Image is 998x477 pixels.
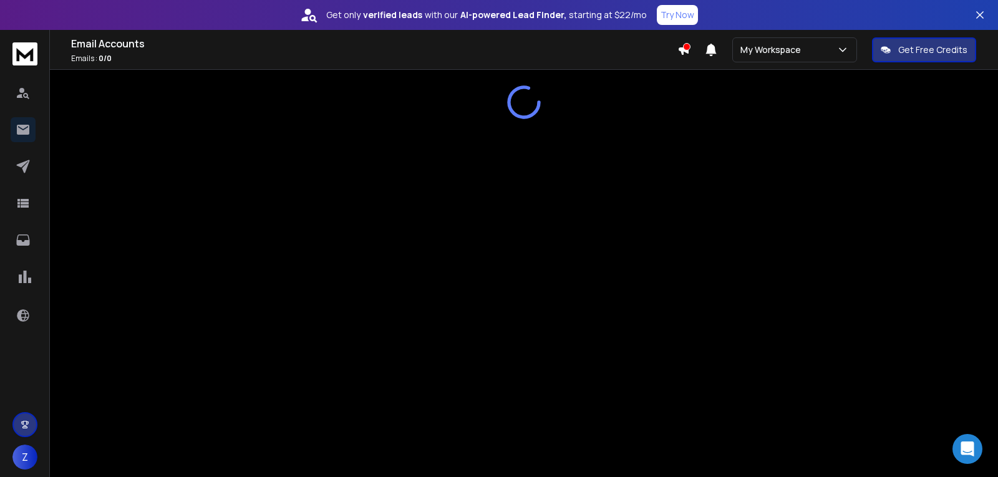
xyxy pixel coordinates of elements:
[740,44,806,56] p: My Workspace
[12,42,37,65] img: logo
[657,5,698,25] button: Try Now
[952,434,982,464] div: Open Intercom Messenger
[898,44,967,56] p: Get Free Credits
[71,36,677,51] h1: Email Accounts
[872,37,976,62] button: Get Free Credits
[326,9,647,21] p: Get only with our starting at $22/mo
[99,53,112,64] span: 0 / 0
[71,54,677,64] p: Emails :
[661,9,694,21] p: Try Now
[12,445,37,470] button: Z
[363,9,422,21] strong: verified leads
[460,9,566,21] strong: AI-powered Lead Finder,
